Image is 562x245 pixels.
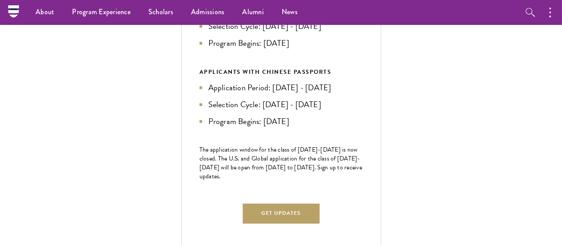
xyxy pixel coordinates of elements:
div: APPLICANTS WITH CHINESE PASSPORTS [199,67,363,77]
li: Selection Cycle: [DATE] - [DATE] [199,98,363,111]
li: Selection Cycle: [DATE] - [DATE] [199,20,363,32]
span: The application window for the class of [DATE]-[DATE] is now closed. The U.S. and Global applicat... [199,145,362,181]
li: Program Begins: [DATE] [199,115,363,128]
li: Program Begins: [DATE] [199,37,363,49]
li: Application Period: [DATE] - [DATE] [199,81,363,94]
button: Get Updates [243,203,320,223]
